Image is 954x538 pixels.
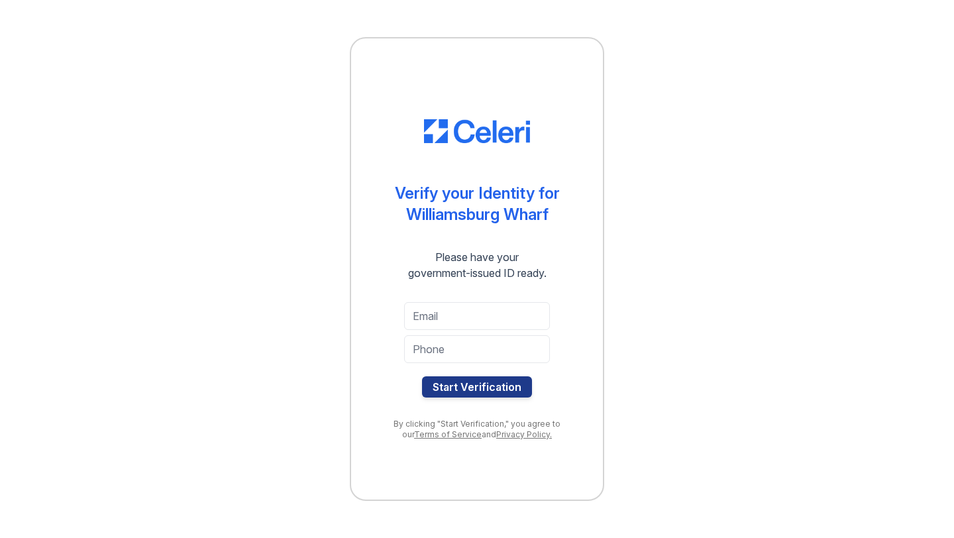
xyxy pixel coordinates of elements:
div: Please have your government-issued ID ready. [384,249,570,281]
div: Verify your Identity for Williamsburg Wharf [395,183,560,225]
div: By clicking "Start Verification," you agree to our and [378,419,576,440]
button: Start Verification [422,376,532,398]
a: Privacy Policy. [496,429,552,439]
input: Email [404,302,550,330]
a: Terms of Service [414,429,482,439]
input: Phone [404,335,550,363]
img: CE_Logo_Blue-a8612792a0a2168367f1c8372b55b34899dd931a85d93a1a3d3e32e68fde9ad4.png [424,119,530,143]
